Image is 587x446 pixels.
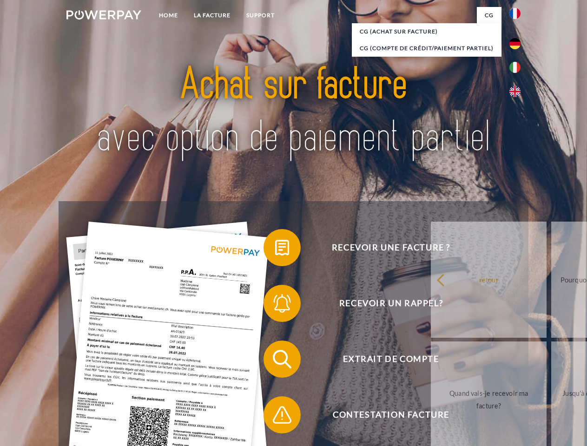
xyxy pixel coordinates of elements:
img: qb_bill.svg [270,236,294,259]
button: Recevoir un rappel? [264,285,505,322]
button: Contestation Facture [264,396,505,433]
span: Recevoir une facture ? [277,229,505,266]
img: logo-powerpay-white.svg [66,10,141,20]
img: fr [509,8,521,19]
img: it [509,62,521,73]
a: Home [151,7,186,24]
div: retour [436,273,541,286]
span: Extrait de compte [277,341,505,378]
a: CG (Compte de crédit/paiement partiel) [352,40,501,57]
span: Recevoir un rappel? [277,285,505,322]
img: qb_bell.svg [270,292,294,315]
a: CG [477,7,501,24]
a: Support [238,7,283,24]
button: Recevoir une facture ? [264,229,505,266]
img: qb_warning.svg [270,403,294,426]
div: Quand vais-je recevoir ma facture? [436,387,541,412]
span: Contestation Facture [277,396,505,433]
img: title-powerpay_fr.svg [89,45,498,178]
img: de [509,38,521,49]
img: en [509,86,521,97]
a: CG (achat sur facture) [352,23,501,40]
a: LA FACTURE [186,7,238,24]
img: qb_search.svg [270,348,294,371]
button: Extrait de compte [264,341,505,378]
